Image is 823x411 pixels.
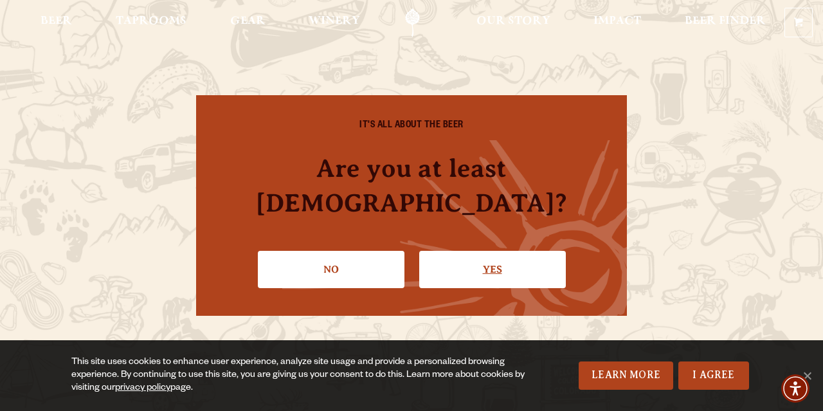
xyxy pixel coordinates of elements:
[419,251,566,288] a: Confirm I'm 21 or older
[32,8,80,37] a: Beer
[468,8,559,37] a: Our Story
[476,16,550,26] span: Our Story
[309,16,360,26] span: Winery
[71,356,527,395] div: This site uses cookies to enhance user experience, analyze site usage and provide a personalized ...
[781,374,809,403] div: Accessibility Menu
[388,8,437,37] a: Odell Home
[579,361,673,390] a: Learn More
[222,8,274,37] a: Gear
[41,16,72,26] span: Beer
[678,361,749,390] a: I Agree
[107,8,195,37] a: Taprooms
[115,383,170,394] a: privacy policy
[676,8,774,37] a: Beer Finder
[585,8,649,37] a: Impact
[593,16,641,26] span: Impact
[258,251,404,288] a: No
[300,8,368,37] a: Winery
[230,16,266,26] span: Gear
[685,16,766,26] span: Beer Finder
[116,16,186,26] span: Taprooms
[222,121,601,132] h6: IT'S ALL ABOUT THE BEER
[222,151,601,219] h4: Are you at least [DEMOGRAPHIC_DATA]?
